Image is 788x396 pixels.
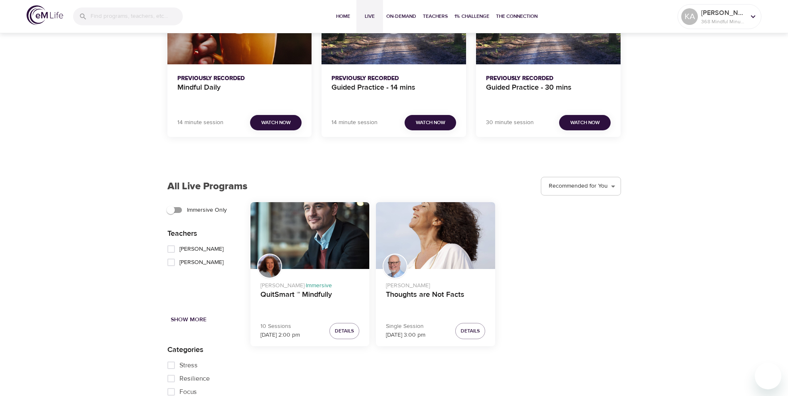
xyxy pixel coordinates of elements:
h4: Guided Practice - 14 mins [331,83,456,103]
button: Show More [167,312,210,328]
p: [PERSON_NAME] [701,8,745,18]
p: Previously Recorded [486,74,611,83]
span: Watch Now [570,118,600,127]
p: [DATE] 2:00 pm [260,331,300,340]
button: Details [455,323,485,339]
h4: Mindful Daily [177,83,302,103]
button: Details [329,323,359,339]
p: [DATE] 3:00 pm [386,331,425,340]
span: Immersive [306,282,332,289]
p: 14 minute session [331,118,378,127]
span: Teachers [423,12,448,21]
span: Watch Now [416,118,445,127]
button: Watch Now [559,115,611,130]
span: Show More [171,315,206,325]
span: [PERSON_NAME] [179,245,223,254]
p: 30 minute session [486,118,534,127]
p: Previously Recorded [331,74,456,83]
div: KA [681,8,698,25]
p: Categories [167,344,250,355]
p: Previously Recorded [177,74,302,83]
p: 368 Mindful Minutes [701,18,745,25]
span: [PERSON_NAME] [179,258,223,267]
p: [PERSON_NAME] [386,278,485,290]
p: [PERSON_NAME] · [260,278,360,290]
span: Live [360,12,380,21]
img: logo [27,5,63,25]
iframe: Button to launch messaging window [755,363,781,389]
span: Stress [179,360,198,370]
span: The Connection [496,12,538,21]
h4: Thoughts are Not Facts [386,290,485,310]
span: Resilience [179,374,210,384]
h4: QuitSmart ™ Mindfully [260,290,360,310]
button: Watch Now [405,115,456,130]
p: Teachers [167,228,250,239]
p: 10 Sessions [260,322,300,331]
button: QuitSmart ™ Mindfully [250,202,370,269]
span: Immersive Only [187,206,227,215]
button: Watch Now [250,115,302,130]
span: Watch Now [261,118,291,127]
h4: Guided Practice - 30 mins [486,83,611,103]
p: All Live Programs [167,179,248,194]
p: Single Session [386,322,425,331]
span: Details [461,327,480,335]
span: Home [333,12,353,21]
span: 1% Challenge [454,12,489,21]
span: Details [335,327,354,335]
input: Find programs, teachers, etc... [91,7,183,25]
button: Thoughts are Not Facts [376,202,495,269]
p: 14 minute session [177,118,223,127]
span: On-Demand [386,12,416,21]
